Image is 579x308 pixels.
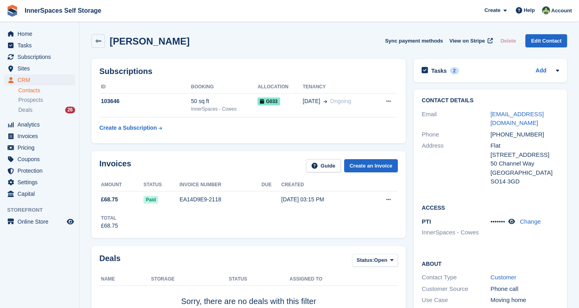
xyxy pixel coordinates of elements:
button: Status: Open [352,254,398,267]
a: Prospects [18,96,75,104]
span: Storefront [7,206,79,214]
th: Allocation [258,81,303,94]
span: Home [17,28,65,39]
span: Ongoing [330,98,351,104]
a: Create a Subscription [99,121,162,135]
h2: Deals [99,254,120,269]
div: 26 [65,107,75,113]
a: InnerSpaces Self Storage [21,4,105,17]
img: Paula Amey [542,6,550,14]
div: Address [422,141,490,186]
div: 50 sq ft [191,97,258,105]
div: Use Case [422,296,490,305]
a: [EMAIL_ADDRESS][DOMAIN_NAME] [490,111,544,127]
span: PTI [422,218,431,225]
div: EA14D9E9-2118 [180,195,261,204]
a: Contacts [18,87,75,94]
th: Status [143,179,180,191]
li: InnerSpaces - Cowes [422,228,490,237]
a: menu [4,177,75,188]
span: Help [524,6,535,14]
th: Amount [99,179,143,191]
div: £68.75 [101,222,118,230]
div: 2 [450,67,459,74]
span: £68.75 [101,195,118,204]
span: Protection [17,165,65,176]
th: Name [99,273,151,286]
th: Tenancy [303,81,374,94]
span: [DATE] [303,97,320,105]
a: Change [520,218,541,225]
a: menu [4,142,75,153]
div: [PHONE_NUMBER] [490,130,559,139]
div: Flat [STREET_ADDRESS] [490,141,559,159]
div: InnerSpaces - Cowes [191,105,258,113]
a: menu [4,63,75,74]
a: menu [4,40,75,51]
a: Customer [490,274,516,281]
h2: Tasks [431,67,447,74]
a: Create an Invoice [344,159,398,172]
div: Total [101,214,118,222]
th: Invoice number [180,179,261,191]
h2: Subscriptions [99,67,398,76]
th: Booking [191,81,258,94]
th: ID [99,81,191,94]
span: View on Stripe [449,37,485,45]
div: Moving home [490,296,559,305]
span: Tasks [17,40,65,51]
a: menu [4,28,75,39]
h2: [PERSON_NAME] [110,36,190,47]
a: menu [4,74,75,86]
span: Analytics [17,119,65,130]
a: Deals 26 [18,106,75,114]
button: Sync payment methods [385,34,443,47]
span: Sites [17,63,65,74]
div: [GEOGRAPHIC_DATA] [490,168,559,177]
div: Create a Subscription [99,124,157,132]
span: Coupons [17,154,65,165]
h2: Contact Details [422,97,559,104]
a: menu [4,216,75,227]
span: CRM [17,74,65,86]
span: Online Store [17,216,65,227]
span: Paid [143,196,158,204]
th: Assigned to [290,273,398,286]
h2: About [422,259,559,267]
span: Invoices [17,131,65,142]
a: View on Stripe [446,34,494,47]
a: menu [4,119,75,130]
a: Add [536,66,546,76]
span: Subscriptions [17,51,65,62]
span: Prospects [18,96,43,104]
a: Guide [306,159,341,172]
a: menu [4,188,75,199]
span: Open [374,256,387,264]
span: G033 [258,97,280,105]
th: Created [281,179,365,191]
button: Delete [497,34,519,47]
span: Create [484,6,500,14]
th: Status [229,273,290,286]
span: Account [551,7,572,15]
div: Phone call [490,285,559,294]
span: ••••••• [490,218,505,225]
div: Phone [422,130,490,139]
a: Edit Contact [525,34,567,47]
div: 50 Channel Way [490,159,559,168]
img: stora-icon-8386f47178a22dfd0bd8f6a31ec36ba5ce8667c1dd55bd0f319d3a0aa187defe.svg [6,5,18,17]
div: SO14 3GD [490,177,559,186]
th: Storage [151,273,229,286]
div: 103646 [99,97,191,105]
span: Settings [17,177,65,188]
div: Customer Source [422,285,490,294]
div: Email [422,110,490,128]
span: Capital [17,188,65,199]
span: Sorry, there are no deals with this filter [181,297,316,306]
th: Due [261,179,281,191]
a: menu [4,131,75,142]
a: Preview store [66,217,75,226]
div: Contact Type [422,273,490,282]
h2: Invoices [99,159,131,172]
span: Deals [18,106,33,114]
